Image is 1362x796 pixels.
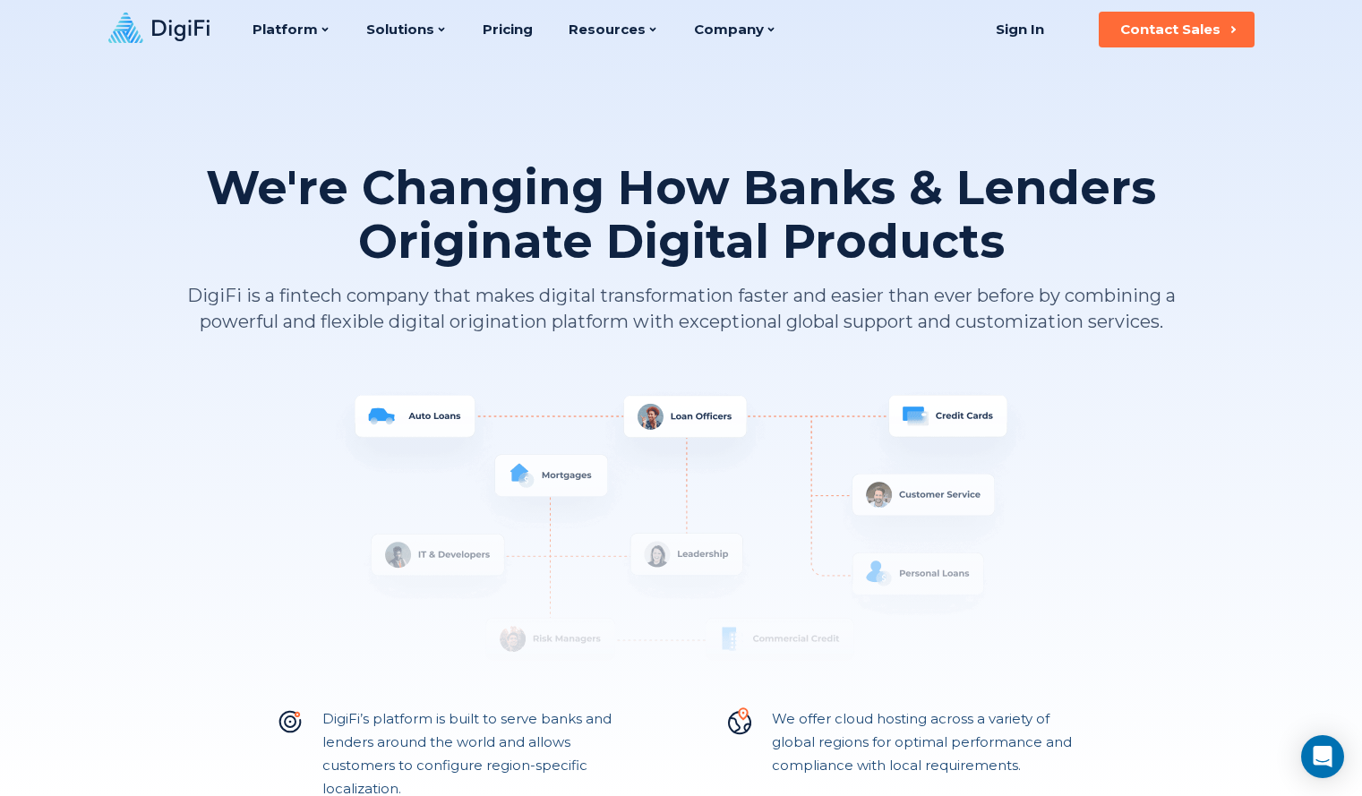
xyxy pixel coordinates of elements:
[1099,12,1255,47] button: Contact Sales
[1301,735,1344,778] div: Open Intercom Messenger
[184,389,1178,693] img: System Overview
[974,12,1066,47] a: Sign In
[184,161,1178,269] h1: We're Changing How Banks & Lenders Originate Digital Products
[184,283,1178,335] p: DigiFi is a fintech company that makes digital transformation faster and easier than ever before ...
[1120,21,1221,39] div: Contact Sales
